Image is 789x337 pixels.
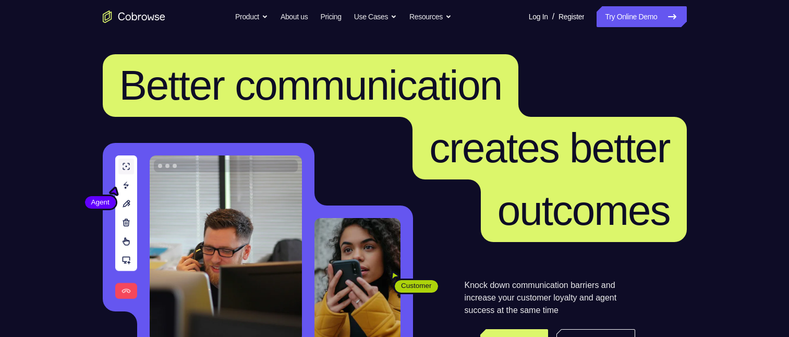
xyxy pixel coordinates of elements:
a: About us [281,6,308,27]
a: Try Online Demo [597,6,686,27]
a: Log In [529,6,548,27]
span: outcomes [497,187,670,234]
a: Register [559,6,584,27]
button: Resources [409,6,452,27]
p: Knock down communication barriers and increase your customer loyalty and agent success at the sam... [465,279,635,317]
a: Pricing [320,6,341,27]
span: Better communication [119,62,502,109]
span: creates better [429,125,670,171]
button: Product [235,6,268,27]
span: / [552,10,554,23]
a: Go to the home page [103,10,165,23]
button: Use Cases [354,6,397,27]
